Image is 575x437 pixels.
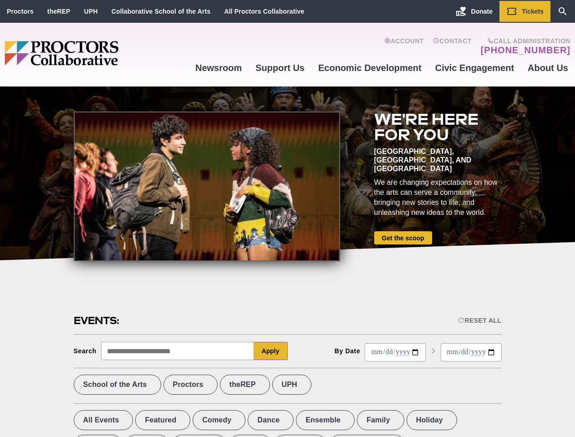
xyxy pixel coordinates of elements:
a: Collaborative School of the Arts [112,8,211,15]
label: Proctors [163,375,218,395]
label: UPH [272,375,311,395]
label: Comedy [193,410,245,430]
div: [GEOGRAPHIC_DATA], [GEOGRAPHIC_DATA], and [GEOGRAPHIC_DATA] [374,147,502,173]
div: Reset All [458,317,501,324]
a: [PHONE_NUMBER] [481,45,570,56]
a: Civic Engagement [428,56,521,80]
h2: Events: [74,314,121,328]
label: Family [357,410,404,430]
span: Donate [471,8,493,15]
h2: We're here for you [374,112,502,142]
label: Ensemble [296,410,355,430]
label: School of the Arts [74,375,161,395]
a: Account [384,37,424,56]
div: By Date [335,347,361,355]
label: Featured [135,410,190,430]
label: Dance [248,410,294,430]
a: Support Us [249,56,311,80]
span: Tickets [522,8,544,15]
label: Holiday [407,410,457,430]
a: About Us [521,56,575,80]
a: Economic Development [311,56,428,80]
div: Search [74,347,97,355]
a: UPH [84,8,98,15]
a: Newsroom [188,56,249,80]
a: Proctors [7,8,34,15]
div: We are changing expectations on how the arts can serve a community, bringing new stories to life,... [374,178,502,218]
a: Get the scoop [374,231,432,244]
img: Proctors logo [5,41,188,66]
a: Search [550,1,575,22]
a: All Proctors Collaborative [224,8,304,15]
a: Donate [449,1,499,22]
span: Call Administration [478,37,570,45]
label: theREP [220,375,270,395]
a: Tickets [499,1,550,22]
a: theREP [47,8,71,15]
button: Apply [254,342,288,360]
a: Contact [433,37,472,56]
label: All Events [74,410,133,430]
